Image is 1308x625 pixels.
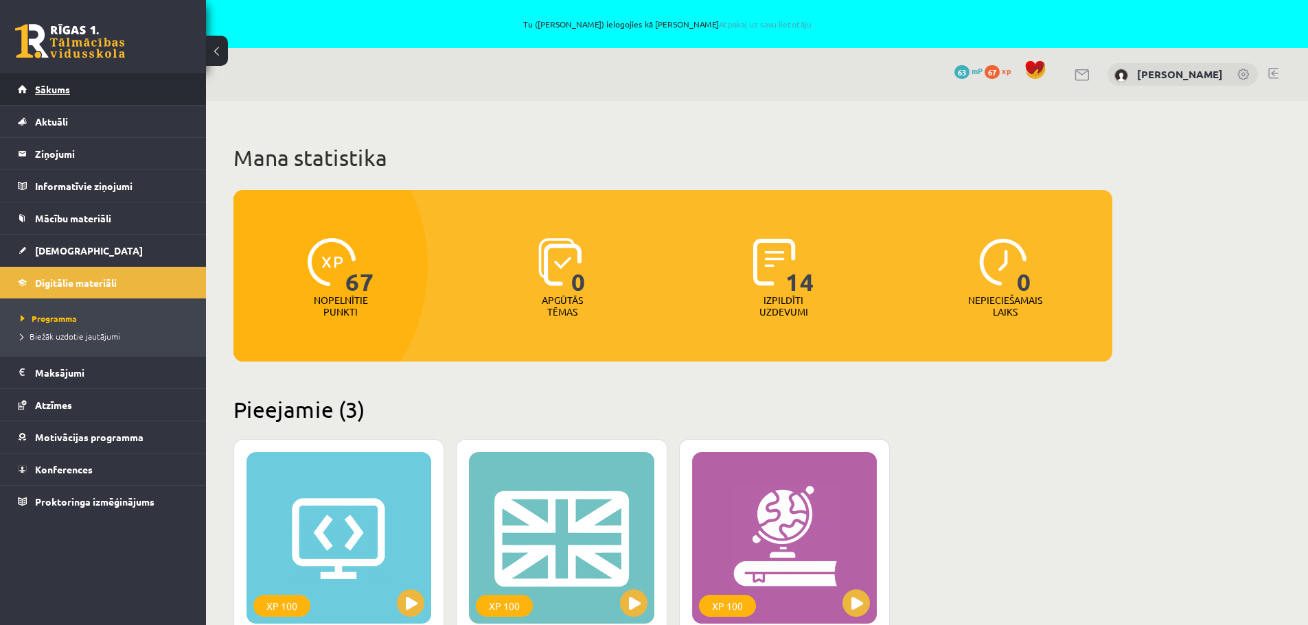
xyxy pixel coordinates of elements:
legend: Informatīvie ziņojumi [35,170,189,202]
a: Sākums [18,73,189,105]
span: Programma [21,313,77,324]
span: 0 [571,238,586,294]
span: 67 [985,65,1000,79]
span: Mācību materiāli [35,212,111,224]
span: Motivācijas programma [35,431,144,443]
a: Ziņojumi [18,138,189,169]
a: Atpakaļ uz savu lietotāju [719,19,812,30]
img: icon-clock-7be60019b62300814b6bd22b8e044499b485619524d84068768e800edab66f18.svg [979,238,1027,286]
h1: Mana statistika [233,144,1112,172]
span: Digitālie materiāli [35,276,117,289]
a: 67 xp [985,65,1018,76]
span: 0 [1017,238,1031,294]
a: Konferences [18,453,189,485]
a: Biežāk uzdotie jautājumi [21,330,192,342]
p: Nopelnītie punkti [314,294,368,318]
img: Angelisa Kuzņecova [1114,69,1128,82]
span: Aktuāli [35,115,68,128]
span: [DEMOGRAPHIC_DATA] [35,244,143,257]
p: Apgūtās tēmas [536,294,589,318]
a: Informatīvie ziņojumi [18,170,189,202]
span: 14 [785,238,814,294]
h2: Pieejamie (3) [233,396,1112,423]
div: XP 100 [253,595,310,617]
legend: Ziņojumi [35,138,189,169]
a: Digitālie materiāli [18,267,189,298]
a: Rīgas 1. Tālmācības vidusskola [15,24,125,58]
a: Aktuāli [18,106,189,137]
img: icon-completed-tasks-ad58ae20a441b2904462921112bc710f1caf180af7a3daa7317a5a94f2d26646.svg [753,238,796,286]
a: Proktoringa izmēģinājums [18,486,189,517]
a: [DEMOGRAPHIC_DATA] [18,235,189,266]
a: [PERSON_NAME] [1137,67,1223,81]
span: Atzīmes [35,399,72,411]
a: Maksājumi [18,357,189,388]
div: XP 100 [476,595,533,617]
span: Proktoringa izmēģinājums [35,495,154,508]
span: 67 [345,238,374,294]
p: Nepieciešamais laiks [968,294,1042,318]
span: mP [972,65,983,76]
span: Konferences [35,463,93,475]
img: icon-xp-0682a9bc20223a9ccc6f5883a126b849a74cddfe5390d2b41b4391c66f2066e7.svg [308,238,356,286]
span: Biežāk uzdotie jautājumi [21,331,120,342]
legend: Maksājumi [35,357,189,388]
div: XP 100 [699,595,756,617]
img: icon-learned-topics-4a711ccc23c960034f471b6e78daf4a3bad4a20eaf4de84257b87e66633f6470.svg [538,238,582,286]
span: Sākums [35,83,70,95]
a: 63 mP [954,65,983,76]
a: Programma [21,312,192,325]
a: Motivācijas programma [18,421,189,453]
span: Tu ([PERSON_NAME]) ielogojies kā [PERSON_NAME] [158,20,1178,28]
a: Atzīmes [18,389,189,421]
span: xp [1002,65,1011,76]
span: 63 [954,65,969,79]
p: Izpildīti uzdevumi [757,294,810,318]
a: Mācību materiāli [18,202,189,234]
